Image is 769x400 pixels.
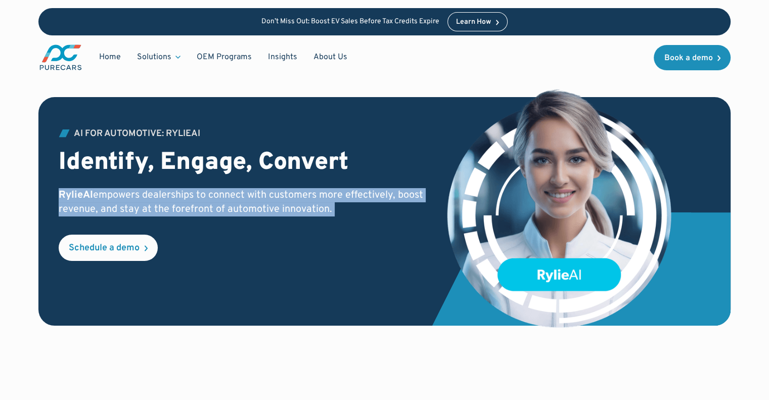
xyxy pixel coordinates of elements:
img: customer data platform illustration [445,88,673,330]
p: empowers dealerships to connect with customers more effectively, boost revenue, and stay at the f... [59,188,430,216]
div: Schedule a demo [69,244,140,253]
a: main [38,43,83,71]
a: About Us [305,48,355,67]
p: Don’t Miss Out: Boost EV Sales Before Tax Credits Expire [261,18,439,26]
a: Book a demo [654,45,731,70]
div: AI for Automotive: RylieAI [74,129,200,139]
div: Solutions [129,48,189,67]
div: Solutions [137,52,171,63]
a: Insights [260,48,305,67]
strong: RylieAI [59,189,93,202]
a: Schedule a demo [59,235,158,261]
a: Home [91,48,129,67]
div: Book a demo [664,54,712,62]
a: OEM Programs [189,48,260,67]
div: Learn How [456,19,491,26]
img: purecars logo [38,43,83,71]
a: Learn How [447,12,508,31]
h2: Identify, Engage, Convert [59,149,430,178]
